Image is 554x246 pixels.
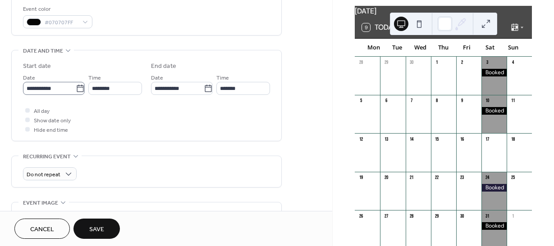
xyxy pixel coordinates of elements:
div: Event color [23,4,91,14]
div: 12 [357,136,364,143]
div: Mon [362,39,385,57]
div: Tue [385,39,409,57]
div: 19 [357,174,364,181]
div: 1 [434,59,440,66]
div: Fri [455,39,478,57]
div: Booked [481,107,507,115]
div: 16 [459,136,466,143]
div: Thu [432,39,455,57]
span: Event image [23,198,58,208]
div: Booked [481,222,507,230]
div: 2 [459,59,466,66]
span: Do not repeat [27,170,60,180]
span: Time [88,73,101,83]
div: End date [151,62,176,71]
div: [DATE] [355,6,532,17]
div: 17 [484,136,491,143]
div: 30 [459,213,466,219]
div: 31 [484,213,491,219]
div: 9 [459,98,466,104]
div: 22 [434,174,440,181]
div: 14 [408,136,415,143]
button: Cancel [14,219,70,239]
div: Booked [481,69,507,76]
div: Sat [478,39,502,57]
span: Show date only [34,116,71,125]
div: 25 [509,174,516,181]
span: Date [23,73,35,83]
div: 7 [408,98,415,104]
div: 10 [484,98,491,104]
div: 29 [434,213,440,219]
span: Cancel [30,225,54,234]
button: 9Today [359,21,400,34]
span: Recurring event [23,152,71,161]
div: 18 [509,136,516,143]
span: Hide end time [34,125,68,135]
div: 28 [408,213,415,219]
div: 1 [509,213,516,219]
div: 27 [383,213,389,219]
div: 11 [509,98,516,104]
div: 29 [383,59,389,66]
div: Wed [408,39,432,57]
div: 28 [357,59,364,66]
div: 8 [434,98,440,104]
div: 15 [434,136,440,143]
button: Save [73,219,120,239]
div: 23 [459,174,466,181]
div: 24 [484,174,491,181]
span: All day [34,107,50,116]
span: Save [89,225,104,234]
div: Start date [23,62,51,71]
div: Booked [481,184,507,192]
div: 30 [408,59,415,66]
div: 20 [383,174,389,181]
span: Time [216,73,229,83]
div: Sun [501,39,525,57]
span: Date [151,73,163,83]
div: 6 [383,98,389,104]
span: Date and time [23,46,63,56]
div: 21 [408,174,415,181]
div: 4 [509,59,516,66]
div: 5 [357,98,364,104]
span: #070707FF [45,18,78,27]
div: 26 [357,213,364,219]
div: 13 [383,136,389,143]
div: 3 [484,59,491,66]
